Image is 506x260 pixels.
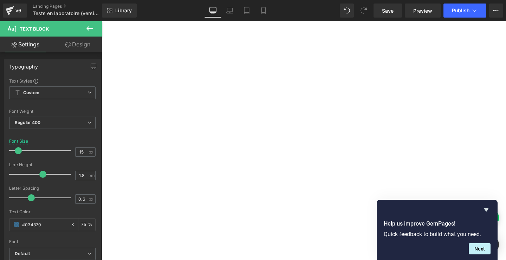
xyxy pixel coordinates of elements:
b: Custom [23,90,39,96]
div: Line Height [9,162,96,167]
span: px [89,150,95,154]
div: Font Weight [9,109,96,114]
div: Font Size [9,139,28,144]
span: Publish [452,8,469,13]
a: Desktop [205,4,221,18]
a: Landing Pages [33,4,113,9]
button: Next question [469,243,491,254]
span: Library [115,7,132,14]
a: Design [52,37,103,52]
span: Save [382,7,394,14]
span: Preview [413,7,432,14]
div: v6 [14,6,23,15]
a: Preview [405,4,441,18]
div: Font [9,239,96,244]
span: Text Block [20,26,49,32]
div: Text Color [9,209,96,214]
div: Typography [9,60,38,70]
b: Regular 400 [15,120,41,125]
span: Tests en laboratoire (version maxime) [33,11,100,16]
div: % [78,219,95,231]
a: Mobile [255,4,272,18]
a: Laptop [221,4,238,18]
a: v6 [3,4,27,18]
p: Quick feedback to build what you need. [384,231,491,238]
button: More [489,4,503,18]
i: Default [15,251,30,257]
button: Undo [340,4,354,18]
div: Letter Spacing [9,186,96,191]
button: Redo [357,4,371,18]
button: Publish [443,4,486,18]
a: New Library [102,4,137,18]
a: Tablet [238,4,255,18]
button: Hide survey [482,206,491,214]
input: Color [22,221,67,228]
h2: Help us improve GemPages! [384,220,491,228]
div: Text Styles [9,78,96,84]
span: em [89,173,95,178]
div: Help us improve GemPages! [384,206,491,254]
span: px [89,197,95,201]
